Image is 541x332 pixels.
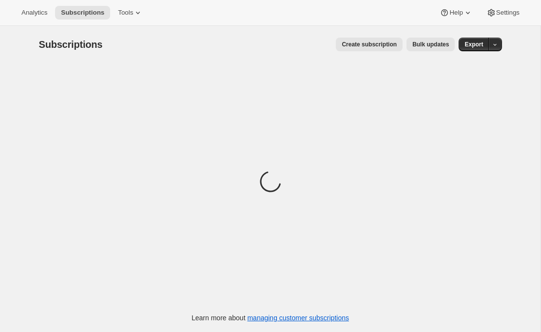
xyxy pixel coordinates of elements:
span: Subscriptions [61,9,104,17]
button: Create subscription [336,38,403,51]
button: Analytics [16,6,53,20]
button: Export [459,38,489,51]
span: Bulk updates [412,41,449,48]
button: Help [434,6,478,20]
span: Create subscription [342,41,397,48]
button: Settings [481,6,525,20]
span: Settings [496,9,520,17]
p: Learn more about [192,313,349,323]
span: Export [464,41,483,48]
button: Tools [112,6,149,20]
button: Bulk updates [406,38,455,51]
span: Analytics [21,9,47,17]
a: managing customer subscriptions [247,314,349,322]
button: Subscriptions [55,6,110,20]
span: Tools [118,9,133,17]
span: Subscriptions [39,39,103,50]
span: Help [449,9,463,17]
